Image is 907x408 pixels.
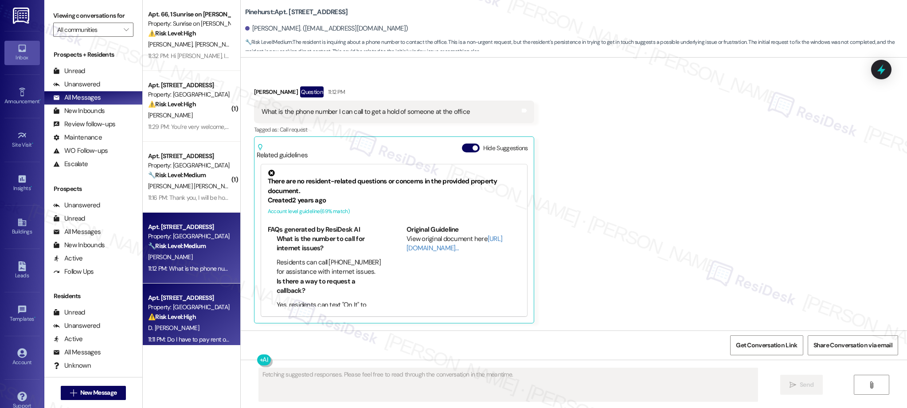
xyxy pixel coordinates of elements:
[148,40,195,48] span: [PERSON_NAME]
[61,386,126,400] button: New Message
[245,8,348,17] b: Pinehurst: Apt. [STREET_ADDRESS]
[483,144,528,153] label: Hide Suggestions
[280,126,308,133] span: Call request
[53,9,133,23] label: Viewing conversations for
[53,334,83,344] div: Active
[268,196,520,205] div: Created 2 years ago
[4,259,40,283] a: Leads
[53,241,105,250] div: New Inbounds
[268,225,360,234] b: FAQs generated by ResiDesk AI
[868,381,875,389] i: 
[53,214,85,223] div: Unread
[245,24,408,33] div: [PERSON_NAME]. ([EMAIL_ADDRESS][DOMAIN_NAME])
[53,267,94,276] div: Follow Ups
[80,388,117,397] span: New Message
[277,277,382,296] li: Is there a way to request a callback?
[780,375,823,395] button: Send
[730,335,803,355] button: Get Conversation Link
[148,182,238,190] span: [PERSON_NAME] [PERSON_NAME]
[148,232,230,241] div: Property: [GEOGRAPHIC_DATA]
[407,234,502,253] a: [URL][DOMAIN_NAME]…
[53,361,91,370] div: Unknown
[53,146,108,155] div: WO Follow-ups
[148,303,230,312] div: Property: [GEOGRAPHIC_DATA]
[53,133,102,142] div: Maintenance
[148,29,196,37] strong: ⚠️ Risk Level: High
[4,215,40,239] a: Buildings
[148,264,360,272] div: 11:12 PM: What is the phone number I can call to get a hold of someone at the office
[148,253,192,261] span: [PERSON_NAME]
[277,234,382,253] li: What is the number to call for internet issues?
[262,107,470,117] div: What is the phone number I can call to get a hold of someone at the office
[53,254,83,263] div: Active
[53,120,115,129] div: Review follow-ups
[44,291,142,301] div: Residents
[245,39,292,46] strong: 🔧 Risk Level: Medium
[4,346,40,369] a: Account
[148,335,255,343] div: 11:11 PM: Do I have to pay rent on October?
[53,159,88,169] div: Escalate
[4,41,40,65] a: Inbox
[44,184,142,194] div: Prospects
[53,348,101,357] div: All Messages
[44,50,142,59] div: Prospects + Residents
[148,19,230,28] div: Property: Sunrise on [PERSON_NAME]
[148,81,230,90] div: Apt. [STREET_ADDRESS]
[254,123,534,136] div: Tagged as:
[277,258,382,277] li: Residents can call [PHONE_NUMBER] for assistance with internet issues.
[53,308,85,317] div: Unread
[254,86,534,101] div: [PERSON_NAME]
[148,324,199,332] span: D. [PERSON_NAME]
[259,368,758,401] textarea: Fetching suggested responses. Please feel free to read through the conversation in the meantime.
[148,152,230,161] div: Apt. [STREET_ADDRESS]
[257,144,308,160] div: Related guidelines
[39,97,41,103] span: •
[407,225,459,234] b: Original Guideline
[124,26,129,33] i: 
[195,40,239,48] span: [PERSON_NAME]
[53,106,105,116] div: New Inbounds
[53,321,100,330] div: Unanswered
[13,8,31,24] img: ResiDesk Logo
[736,341,797,350] span: Get Conversation Link
[148,111,192,119] span: [PERSON_NAME]
[148,161,230,170] div: Property: [GEOGRAPHIC_DATA]
[32,140,33,147] span: •
[70,389,77,396] i: 
[31,184,32,190] span: •
[148,194,252,202] div: 11:16 PM: Thank you, I will be home [DATE].
[4,171,40,195] a: Insights •
[148,123,248,131] div: 11:29 PM: You’re very welcome, Desirae!
[148,10,230,19] div: Apt. 66, 1 Sunrise on [PERSON_NAME]
[245,38,907,57] span: : The resident is inquiring about a phone number to contact the office. This is a non-urgent requ...
[268,170,520,196] div: There are no resident-related questions or concerns in the provided property document.
[808,335,898,355] button: Share Conversation via email
[268,207,520,216] div: Account level guideline ( 69 % match)
[148,313,196,321] strong: ⚠️ Risk Level: High
[53,66,85,76] div: Unread
[326,87,345,97] div: 11:12 PM
[57,23,119,37] input: All communities
[53,80,100,89] div: Unanswered
[813,341,892,350] span: Share Conversation via email
[53,93,101,102] div: All Messages
[53,227,101,237] div: All Messages
[34,315,35,321] span: •
[4,302,40,326] a: Templates •
[148,293,230,303] div: Apt. [STREET_ADDRESS]
[148,52,844,60] div: 11:32 PM: Hi [PERSON_NAME], I checked with the site team, and they confirmed the $10 late fee is ...
[148,90,230,99] div: Property: [GEOGRAPHIC_DATA]
[800,380,813,389] span: Send
[4,128,40,152] a: Site Visit •
[148,100,196,108] strong: ⚠️ Risk Level: High
[148,242,206,250] strong: 🔧 Risk Level: Medium
[300,86,324,97] div: Question
[148,171,206,179] strong: 🔧 Risk Level: Medium
[407,234,520,253] div: View original document here
[790,381,796,389] i: 
[148,222,230,232] div: Apt. [STREET_ADDRESS]
[53,201,100,210] div: Unanswered
[277,300,382,329] li: Yes, residents can text "On It" to 266278 to get a representative to call them.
